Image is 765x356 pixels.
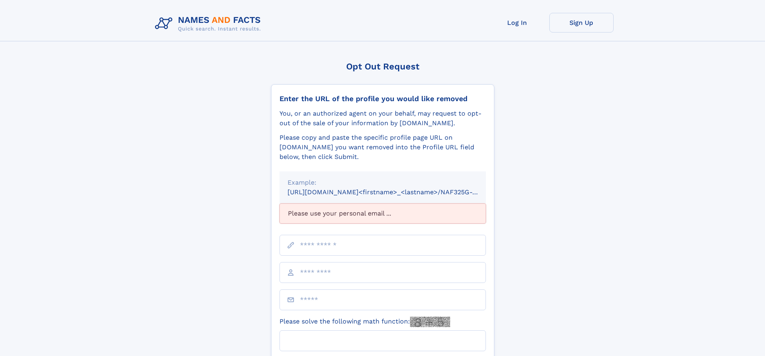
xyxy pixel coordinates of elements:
div: Opt Out Request [271,61,494,71]
div: Enter the URL of the profile you would like removed [279,94,486,103]
div: Please use your personal email ... [279,203,486,224]
small: [URL][DOMAIN_NAME]<firstname>_<lastname>/NAF325G-xxxxxxxx [288,188,501,196]
div: Please copy and paste the specific profile page URL on [DOMAIN_NAME] you want removed into the Pr... [279,133,486,162]
div: You, or an authorized agent on your behalf, may request to opt-out of the sale of your informatio... [279,109,486,128]
a: Log In [485,13,549,33]
div: Example: [288,178,478,187]
img: Logo Names and Facts [152,13,267,35]
label: Please solve the following math function: [279,317,450,327]
a: Sign Up [549,13,614,33]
